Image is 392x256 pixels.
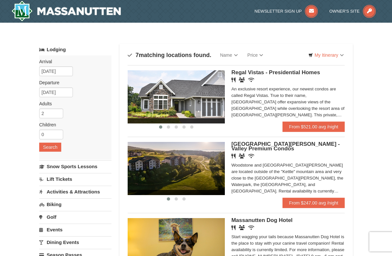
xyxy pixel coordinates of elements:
div: Woodstone and [GEOGRAPHIC_DATA][PERSON_NAME] are located outside of the "Kettle" mountain area an... [231,162,345,194]
i: Banquet Facilities [239,154,245,158]
i: Wireless Internet (free) [248,77,254,82]
label: Departure [39,79,107,86]
a: My Itinerary [304,50,348,60]
i: Wireless Internet (free) [248,154,254,158]
a: Massanutten Resort [11,1,121,21]
i: Banquet Facilities [239,225,245,230]
a: Activities & Attractions [39,186,111,198]
i: Banquet Facilities [239,77,245,82]
span: Owner's Site [329,9,360,14]
i: Restaurant [231,154,236,158]
a: Golf [39,211,111,223]
a: Lift Tickets [39,173,111,185]
button: Search [39,143,61,152]
div: An exclusive resort experience, our newest condos are called Regal Vistas. True to their name, [G... [231,86,345,118]
a: From $521.00 avg /night [282,122,345,132]
span: [GEOGRAPHIC_DATA][PERSON_NAME] - Valley Premium Condos [231,141,340,152]
span: Regal Vistas - Presidential Homes [231,69,320,76]
label: Arrival [39,58,107,65]
a: Name [215,49,242,62]
a: Dining Events [39,236,111,248]
label: Children [39,122,107,128]
a: Price [243,49,268,62]
a: Events [39,224,111,236]
i: Wireless Internet (free) [248,225,254,230]
a: From $247.00 avg /night [282,198,345,208]
img: Massanutten Resort Logo [11,1,121,21]
span: Massanutten Dog Hotel [231,217,293,223]
a: Newsletter Sign Up [255,9,318,14]
label: Adults [39,100,107,107]
a: Snow Sports Lessons [39,160,111,172]
i: Restaurant [231,77,236,82]
a: Lodging [39,44,111,55]
a: Owner's Site [329,9,376,14]
i: Restaurant [231,225,236,230]
a: Biking [39,198,111,210]
span: Newsletter Sign Up [255,9,302,14]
